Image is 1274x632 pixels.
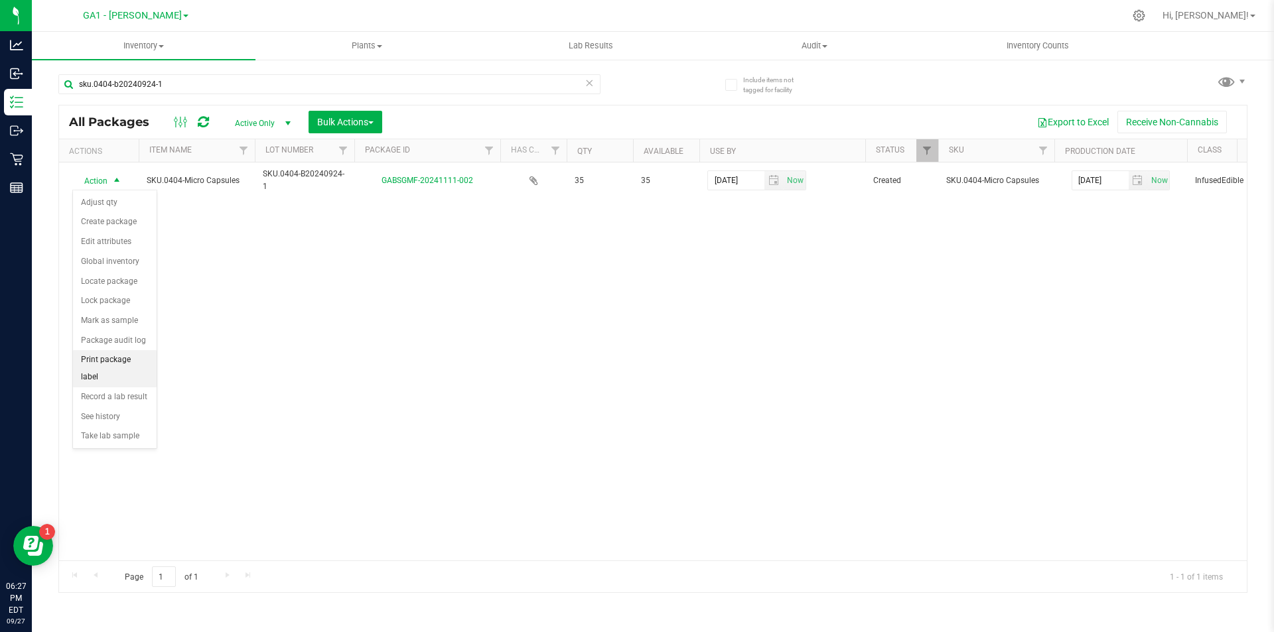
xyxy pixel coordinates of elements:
th: Has COA [500,139,567,162]
inline-svg: Outbound [10,124,23,137]
li: Print package label [73,350,157,387]
span: Set Current date [1148,171,1170,190]
a: Production Date [1065,147,1135,156]
span: 35 [575,174,625,187]
input: Search Package ID, Item Name, SKU, Lot or Part Number... [58,74,601,94]
div: Actions [69,147,133,156]
span: SKU.0404-Micro Capsules [946,174,1046,187]
a: Filter [545,139,567,162]
li: Create package [73,212,157,232]
li: See history [73,407,157,427]
span: select [1147,171,1169,190]
a: GABSGMF-20241111-002 [382,176,473,185]
a: Filter [233,139,255,162]
span: 35 [641,174,691,187]
span: Lab Results [551,40,631,52]
a: Status [876,145,904,155]
span: 1 - 1 of 1 items [1159,566,1234,586]
span: select [764,171,784,190]
a: Filter [332,139,354,162]
inline-svg: Retail [10,153,23,166]
span: Audit [703,40,926,52]
a: Lab Results [479,32,703,60]
a: Qty [577,147,592,156]
a: SKU [949,145,964,155]
a: Inventory [32,32,255,60]
span: Inventory [32,40,255,52]
span: select [1129,171,1148,190]
iframe: Resource center unread badge [39,524,55,540]
a: Audit [703,32,926,60]
inline-svg: Reports [10,181,23,194]
li: Adjust qty [73,193,157,213]
span: select [109,172,125,190]
button: Bulk Actions [309,111,382,133]
li: Locate package [73,272,157,292]
inline-svg: Inventory [10,95,23,109]
span: Created [873,174,930,187]
span: Hi, [PERSON_NAME]! [1163,10,1249,21]
inline-svg: Analytics [10,38,23,52]
button: Export to Excel [1028,111,1117,133]
span: All Packages [69,115,163,129]
button: Receive Non-Cannabis [1117,111,1227,133]
a: Filter [478,139,500,162]
li: Record a lab result [73,387,157,407]
input: 1 [152,566,176,587]
li: Global inventory [73,252,157,272]
a: Filter [916,139,938,162]
span: GA1 - [PERSON_NAME] [83,10,182,21]
span: SKU.0404-B20240924-1 [263,168,346,193]
div: Manage settings [1131,9,1147,22]
span: Include items not tagged for facility [743,75,810,95]
span: Set Current date [784,171,806,190]
span: Action [72,172,108,190]
span: SKU.0404-Micro Capsules [147,174,247,187]
a: Plants [255,32,479,60]
a: Package ID [365,145,410,155]
li: Take lab sample [73,426,157,446]
span: Clear [585,74,594,92]
li: Edit attributes [73,232,157,252]
a: Lot Number [265,145,313,155]
li: Package audit log [73,331,157,351]
span: Page of 1 [113,566,209,587]
a: Item Name [149,145,192,155]
a: Use By [710,147,736,156]
a: Inventory Counts [926,32,1150,60]
inline-svg: Inbound [10,67,23,80]
span: select [784,171,806,190]
iframe: Resource center [13,526,53,566]
p: 09/27 [6,616,26,626]
span: Bulk Actions [317,117,374,127]
span: Inventory Counts [989,40,1087,52]
a: Available [644,147,683,156]
a: Filter [1032,139,1054,162]
span: Plants [256,40,478,52]
a: Class [1198,145,1222,155]
li: Mark as sample [73,311,157,331]
p: 06:27 PM EDT [6,580,26,616]
li: Lock package [73,291,157,311]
